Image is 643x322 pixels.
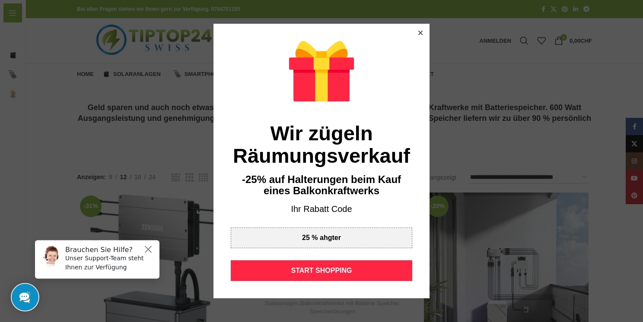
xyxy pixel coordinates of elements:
[302,234,341,241] div: 25 % ahgter
[231,260,412,281] div: START SHOPPING
[115,11,125,21] button: Close
[12,12,34,34] img: Customer service
[231,227,412,248] div: 25 % ahgter
[37,12,126,20] h6: Brauchen Sie Hilfe?
[37,20,126,38] p: Unser Support-Team steht Ihnen zur Verfügung
[231,174,412,197] div: -25% auf Halterungen beim Kauf eines Balkonkraftwerks
[231,203,412,215] div: Ihr Rabatt Code
[231,122,412,167] div: Wir zügeln Räumungsverkauf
